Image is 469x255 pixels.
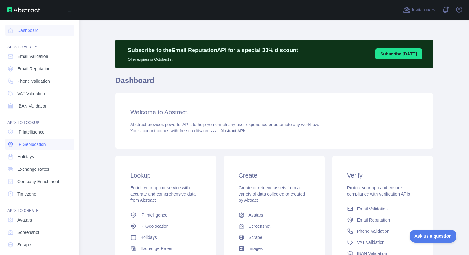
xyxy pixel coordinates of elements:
a: Images [236,243,312,254]
a: Dashboard [5,25,74,36]
a: IP Intelligence [5,126,74,138]
a: Exchange Rates [128,243,204,254]
span: Screenshot [248,223,270,229]
div: API'S TO LOOKUP [5,113,74,125]
span: Avatars [17,217,32,223]
a: Email Validation [5,51,74,62]
a: Email Validation [345,203,421,214]
a: Phone Validation [345,226,421,237]
span: Scrape [248,234,262,240]
h3: Lookup [130,171,201,180]
a: Screenshot [236,221,312,232]
a: IP Geolocation [128,221,204,232]
a: Scrape [236,232,312,243]
span: Holidays [17,154,34,160]
a: IP Geolocation [5,139,74,150]
a: Holidays [5,151,74,162]
span: Scrape [17,242,31,248]
span: Screenshot [17,229,39,235]
span: Email Validation [357,206,388,212]
span: Email Reputation [17,66,51,72]
a: Holidays [128,232,204,243]
div: API'S TO VERIFY [5,37,74,50]
a: Company Enrichment [5,176,74,187]
a: Phone Validation [5,76,74,87]
span: IP Geolocation [140,223,169,229]
a: Timezone [5,188,74,200]
span: IP Intelligence [17,129,45,135]
span: Your account comes with across all Abstract APIs. [130,128,248,133]
a: Email Reputation [345,214,421,226]
span: VAT Validation [357,239,385,245]
span: Images [248,245,263,252]
a: VAT Validation [5,88,74,99]
span: Create or retrieve assets from a variety of data collected or created by Abtract [239,185,305,203]
span: Exchange Rates [17,166,49,172]
span: Phone Validation [17,78,50,84]
a: Avatars [236,209,312,221]
span: IP Geolocation [17,141,46,147]
span: Avatars [248,212,263,218]
a: VAT Validation [345,237,421,248]
button: Invite users [402,5,437,15]
a: IBAN Validation [5,100,74,112]
h3: Verify [347,171,418,180]
span: VAT Validation [17,90,45,97]
span: Email Validation [17,53,48,59]
a: Exchange Rates [5,164,74,175]
span: Holidays [140,234,157,240]
a: IP Intelligence [128,209,204,221]
p: Offer expires on October 1st. [128,55,298,62]
p: Subscribe to the Email Reputation API for a special 30 % discount [128,46,298,55]
span: Enrich your app or service with accurate and comprehensive data from Abstract [130,185,196,203]
span: Abstract provides powerful APIs to help you enrich any user experience or automate any workflow. [130,122,319,127]
img: Abstract API [7,7,40,12]
a: Avatars [5,214,74,226]
span: IP Intelligence [140,212,167,218]
span: Timezone [17,191,36,197]
div: API'S TO CREATE [5,201,74,213]
iframe: Toggle Customer Support [410,230,457,243]
a: Scrape [5,239,74,250]
span: Protect your app and ensure compliance with verification APIs [347,185,410,196]
button: Subscribe [DATE] [375,48,422,59]
a: Email Reputation [5,63,74,74]
span: Email Reputation [357,217,390,223]
span: Exchange Rates [140,245,172,252]
h3: Create [239,171,310,180]
span: IBAN Validation [17,103,47,109]
h3: Welcome to Abstract. [130,108,418,117]
a: Screenshot [5,227,74,238]
h1: Dashboard [115,76,433,90]
span: Invite users [412,7,435,14]
span: free credits [180,128,201,133]
span: Phone Validation [357,228,390,234]
span: Company Enrichment [17,178,59,185]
